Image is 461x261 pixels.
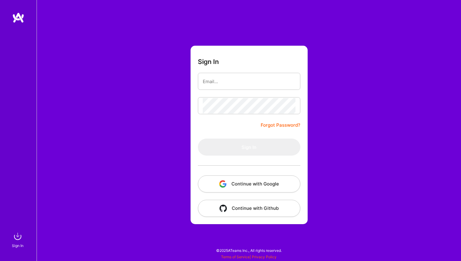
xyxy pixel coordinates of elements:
[198,175,300,192] button: Continue with Google
[198,58,219,65] h3: Sign In
[198,200,300,217] button: Continue with Github
[221,255,250,259] a: Terms of Service
[12,242,23,249] div: Sign In
[37,243,461,258] div: © 2025 ATeams Inc., All rights reserved.
[252,255,277,259] a: Privacy Policy
[203,74,295,89] input: Email...
[198,139,300,156] button: Sign In
[221,255,277,259] span: |
[12,230,24,242] img: sign in
[12,12,24,23] img: logo
[220,205,227,212] img: icon
[13,230,24,249] a: sign inSign In
[219,180,227,188] img: icon
[261,122,300,129] a: Forgot Password?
